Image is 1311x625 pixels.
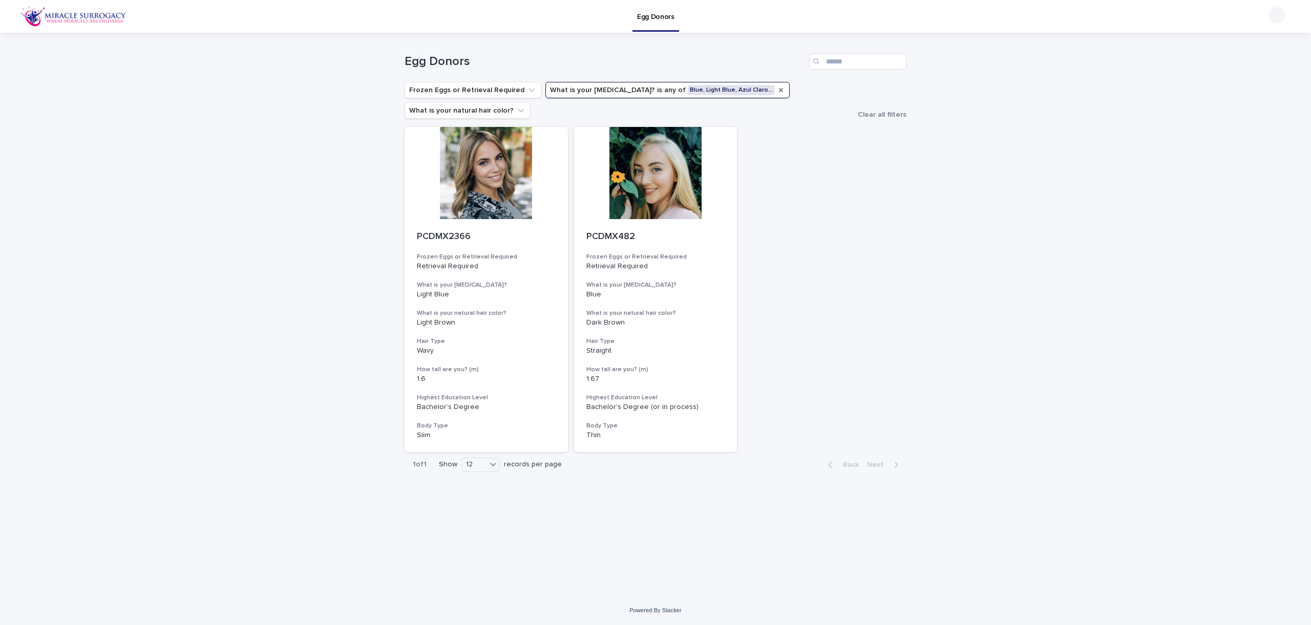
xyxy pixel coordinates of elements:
p: 1.67 [586,375,725,383]
h3: Hair Type [586,337,725,346]
p: Bachelor's Degree (or in process) [586,403,725,412]
h3: Frozen Eggs or Retrieval Required [417,253,556,261]
h3: What is your [MEDICAL_DATA]? [417,281,556,289]
h3: How tall are you? (m) [586,365,725,374]
a: Powered By Stacker [629,607,681,613]
p: Blue [586,290,725,299]
p: PCDMX482 [586,231,725,243]
a: PCDMX482Frozen Eggs or Retrieval RequiredRetrieval RequiredWhat is your [MEDICAL_DATA]?BlueWhat i... [574,127,737,452]
h3: Highest Education Level [586,394,725,402]
div: 12 [462,459,487,470]
span: Back [837,461,859,468]
p: PCDMX2366 [417,231,556,243]
button: What is your natural hair color? [405,102,531,119]
p: Light Brown [417,318,556,327]
button: Back [820,460,863,469]
img: OiFFDOGZQuirLhrlO1ag [20,6,126,27]
p: Retrieval Required [417,262,556,271]
button: Next [863,460,906,469]
button: Frozen Eggs or Retrieval Required [405,82,541,98]
p: Show [439,460,457,469]
p: 1 of 1 [405,452,435,477]
button: What is your eye color? [545,82,790,98]
p: records per page [504,460,562,469]
h1: Egg Donors [405,54,805,69]
h3: Body Type [417,422,556,430]
h3: Frozen Eggs or Retrieval Required [586,253,725,261]
h3: What is your [MEDICAL_DATA]? [586,281,725,289]
p: Thin [586,431,725,440]
span: Next [867,461,890,468]
p: Light Blue [417,290,556,299]
p: Straight [586,347,725,355]
span: Clear all filters [858,111,906,118]
h3: What is your natural hair color? [417,309,556,317]
p: Bachelor's Degree [417,403,556,412]
p: Slim [417,431,556,440]
p: 1.6 [417,375,556,383]
h3: What is your natural hair color? [586,309,725,317]
button: Clear all filters [850,111,906,118]
h3: How tall are you? (m) [417,365,556,374]
input: Search [809,53,906,70]
p: Wavy [417,347,556,355]
h3: Body Type [586,422,725,430]
p: Dark Brown [586,318,725,327]
h3: Highest Education Level [417,394,556,402]
p: Retrieval Required [586,262,725,271]
a: PCDMX2366Frozen Eggs or Retrieval RequiredRetrieval RequiredWhat is your [MEDICAL_DATA]?Light Blu... [405,127,568,452]
h3: Hair Type [417,337,556,346]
